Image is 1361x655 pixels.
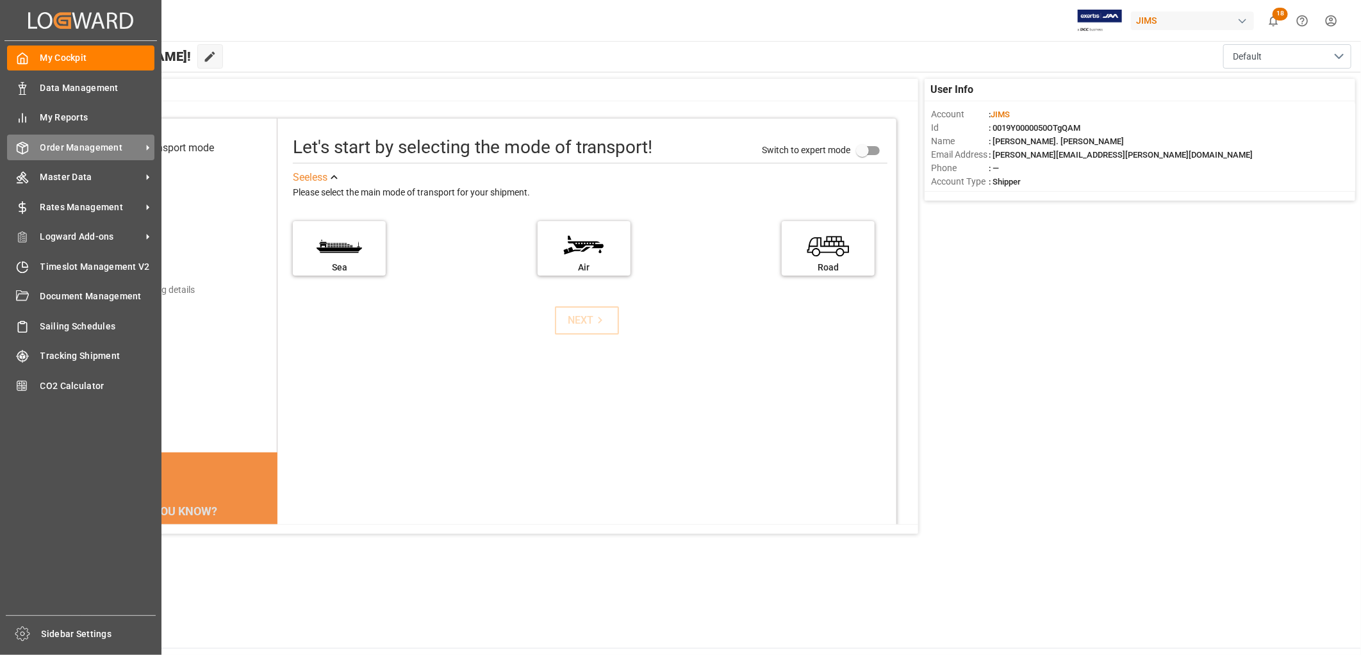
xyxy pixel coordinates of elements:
[931,162,989,175] span: Phone
[1273,8,1288,21] span: 18
[989,137,1124,146] span: : [PERSON_NAME]. [PERSON_NAME]
[989,123,1080,133] span: : 0019Y0000050OTgQAM
[1259,6,1288,35] button: show 18 new notifications
[1288,6,1317,35] button: Help Center
[7,284,154,309] a: Document Management
[40,260,155,274] span: Timeslot Management V2
[931,175,989,188] span: Account Type
[555,306,619,335] button: NEXT
[544,261,624,274] div: Air
[931,121,989,135] span: Id
[7,105,154,130] a: My Reports
[7,313,154,338] a: Sailing Schedules
[788,261,868,274] div: Road
[293,185,887,201] div: Please select the main mode of transport for your shipment.
[7,373,154,398] a: CO2 Calculator
[931,82,974,97] span: User Info
[40,349,155,363] span: Tracking Shipment
[568,313,607,328] div: NEXT
[40,170,142,184] span: Master Data
[40,51,155,65] span: My Cockpit
[989,150,1253,160] span: : [PERSON_NAME][EMAIL_ADDRESS][PERSON_NAME][DOMAIN_NAME]
[931,108,989,121] span: Account
[989,110,1010,119] span: :
[40,230,142,244] span: Logward Add-ons
[7,344,154,369] a: Tracking Shipment
[40,141,142,154] span: Order Management
[991,110,1010,119] span: JIMS
[40,111,155,124] span: My Reports
[40,320,155,333] span: Sailing Schedules
[931,135,989,148] span: Name
[115,140,214,156] div: Select transport mode
[1131,8,1259,33] button: JIMS
[1223,44,1351,69] button: open menu
[42,627,156,641] span: Sidebar Settings
[1131,12,1254,30] div: JIMS
[40,290,155,303] span: Document Management
[299,261,379,274] div: Sea
[1078,10,1122,32] img: Exertis%20JAM%20-%20Email%20Logo.jpg_1722504956.jpg
[115,283,195,297] div: Add shipping details
[7,46,154,70] a: My Cockpit
[40,201,142,214] span: Rates Management
[40,81,155,95] span: Data Management
[931,148,989,162] span: Email Address
[53,44,191,69] span: Hello [PERSON_NAME]!
[989,177,1021,187] span: : Shipper
[762,145,850,155] span: Switch to expert mode
[1233,50,1262,63] span: Default
[40,379,155,393] span: CO2 Calculator
[989,163,999,173] span: : —
[7,254,154,279] a: Timeslot Management V2
[7,75,154,100] a: Data Management
[72,497,278,524] div: DID YOU KNOW?
[293,170,327,185] div: See less
[293,134,652,161] div: Let's start by selecting the mode of transport!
